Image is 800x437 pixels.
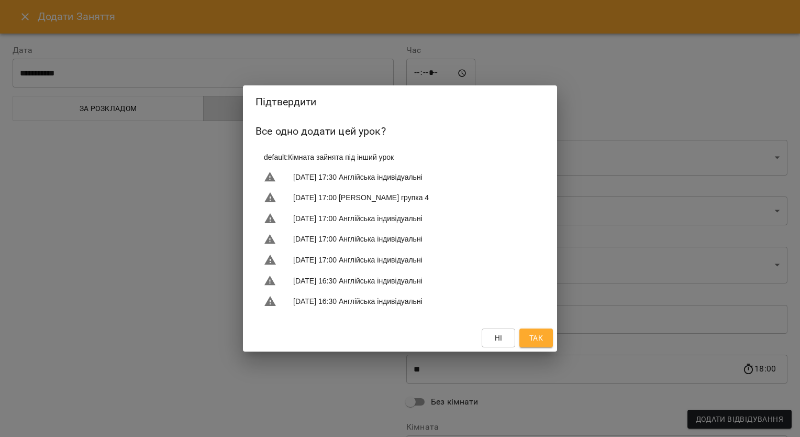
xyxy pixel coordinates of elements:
[255,208,545,229] li: [DATE] 17:00 Англійська індивідуальні
[255,291,545,312] li: [DATE] 16:30 Англійська індивідуальні
[255,229,545,250] li: [DATE] 17:00 Англійська індивідуальні
[255,94,545,110] h2: Підтвердити
[255,123,545,139] h6: Все одно додати цей урок?
[482,329,515,347] button: Ні
[529,332,543,344] span: Так
[255,270,545,291] li: [DATE] 16:30 Англійська індивідуальні
[255,249,545,270] li: [DATE] 17:00 Англійська індивідуальні
[495,332,503,344] span: Ні
[255,167,545,188] li: [DATE] 17:30 Англійська індивідуальні
[255,148,545,167] li: default : Кімната зайнята під інший урок
[519,329,553,347] button: Так
[255,187,545,208] li: [DATE] 17:00 [PERSON_NAME] групка 4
